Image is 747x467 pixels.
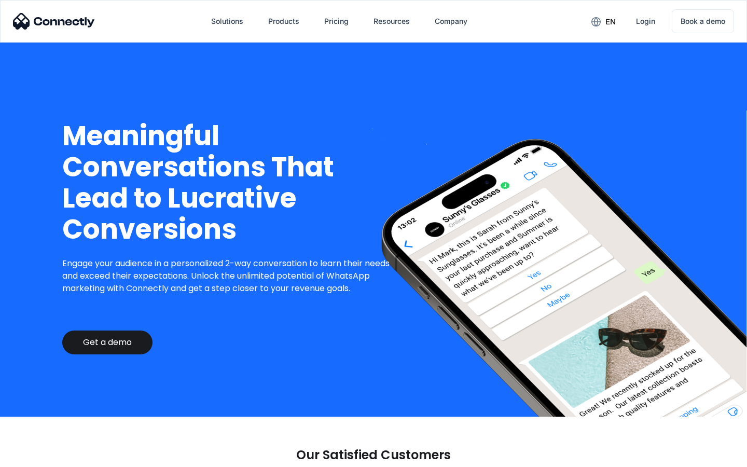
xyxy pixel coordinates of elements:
div: Solutions [211,14,243,29]
a: Get a demo [62,331,153,354]
ul: Language list [21,449,62,463]
h1: Meaningful Conversations That Lead to Lucrative Conversions [62,120,398,245]
div: Products [268,14,299,29]
aside: Language selected: English [10,449,62,463]
p: Our Satisfied Customers [296,448,451,462]
a: Pricing [316,9,357,34]
div: Company [435,14,467,29]
div: Pricing [324,14,349,29]
div: Get a demo [83,337,132,348]
div: Resources [374,14,410,29]
div: en [605,15,616,29]
p: Engage your audience in a personalized 2-way conversation to learn their needs and exceed their e... [62,257,398,295]
a: Login [628,9,663,34]
img: Connectly Logo [13,13,95,30]
div: Login [636,14,655,29]
a: Book a demo [672,9,734,33]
